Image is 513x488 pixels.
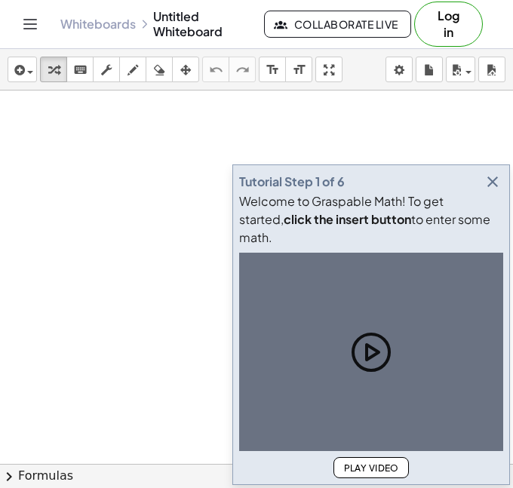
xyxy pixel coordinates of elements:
[66,57,94,82] button: keyboard
[292,61,306,79] i: format_size
[60,17,136,32] a: Whiteboards
[277,17,398,31] span: Collaborate Live
[235,61,250,79] i: redo
[343,462,399,474] span: Play Video
[264,11,410,38] button: Collaborate Live
[284,211,411,227] b: click the insert button
[229,57,256,82] button: redo
[285,57,312,82] button: format_size
[266,61,280,79] i: format_size
[18,12,42,36] button: Toggle navigation
[73,61,88,79] i: keyboard
[202,57,229,82] button: undo
[414,2,483,47] button: Log in
[259,57,286,82] button: format_size
[333,457,409,478] button: Play Video
[209,61,223,79] i: undo
[239,173,345,191] div: Tutorial Step 1 of 6
[239,192,503,247] div: Welcome to Graspable Math! To get started, to enter some math.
